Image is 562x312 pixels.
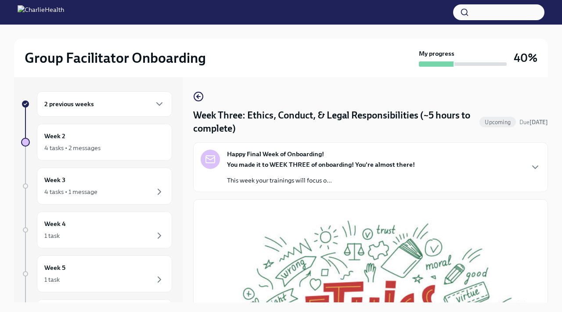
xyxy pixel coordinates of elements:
h6: Week 4 [44,219,66,229]
a: Week 34 tasks • 1 message [21,168,172,204]
strong: [DATE] [530,119,548,126]
h6: Week 2 [44,131,65,141]
div: 4 tasks • 1 message [44,187,97,196]
h6: Week 3 [44,175,65,185]
span: September 29th, 2025 09:00 [519,118,548,126]
a: Week 41 task [21,212,172,248]
h2: Group Facilitator Onboarding [25,49,206,67]
div: 4 tasks • 2 messages [44,143,101,152]
a: Week 24 tasks • 2 messages [21,124,172,161]
strong: My progress [419,49,454,58]
h4: Week Three: Ethics, Conduct, & Legal Responsibilities (~5 hours to complete) [193,109,476,135]
div: 1 task [44,231,60,240]
div: 1 task [44,275,60,284]
h6: 2 previous weeks [44,99,94,109]
span: Due [519,119,548,126]
a: Week 51 task [21,255,172,292]
strong: Happy Final Week of Onboarding! [227,150,324,158]
span: Upcoming [479,119,516,126]
strong: You made it to WEEK THREE of onboarding! You're almost there! [227,161,415,169]
p: This week your trainings will focus o... [227,176,415,185]
h6: Week 5 [44,263,65,273]
h3: 40% [514,50,537,66]
div: 2 previous weeks [37,91,172,117]
img: CharlieHealth [18,5,64,19]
